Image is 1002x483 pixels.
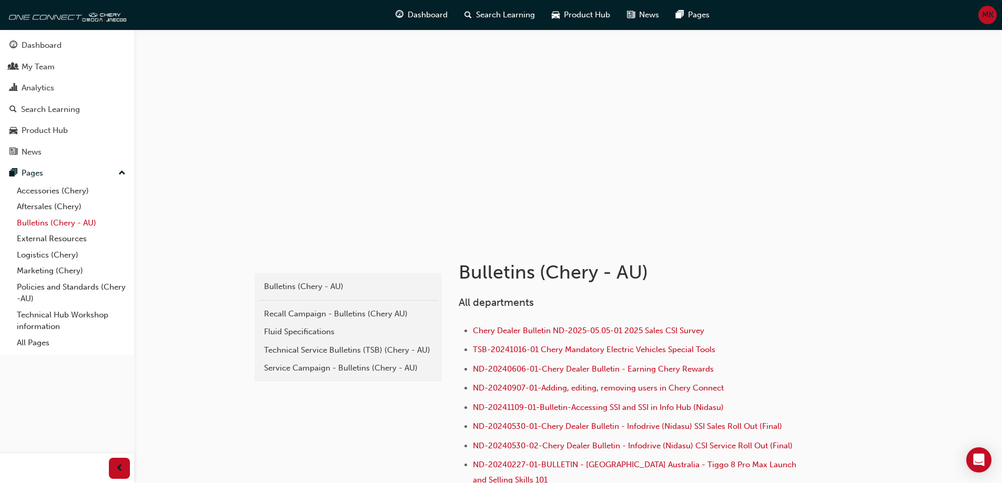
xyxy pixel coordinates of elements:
a: Bulletins (Chery - AU) [259,278,438,296]
span: news-icon [627,8,635,22]
div: Analytics [22,82,54,94]
a: car-iconProduct Hub [543,4,619,26]
div: Recall Campaign - Bulletins (Chery AU) [264,308,432,320]
a: Aftersales (Chery) [13,199,130,215]
span: pages-icon [9,169,17,178]
span: car-icon [552,8,560,22]
button: Pages [4,163,130,183]
a: Logistics (Chery) [13,247,130,263]
span: Product Hub [564,9,610,21]
a: Chery Dealer Bulletin ND-2025-05.05-01 2025 Sales CSI Survey [473,326,704,335]
span: search-icon [464,8,472,22]
span: pages-icon [676,8,684,22]
span: MK [982,9,994,21]
a: ND-20240606-01-Chery Dealer Bulletin - Earning Chery Rewards [473,364,714,374]
span: search-icon [9,105,17,115]
div: Technical Service Bulletins (TSB) (Chery - AU) [264,344,432,356]
button: DashboardMy TeamAnalyticsSearch LearningProduct HubNews [4,34,130,163]
div: Search Learning [21,104,80,116]
a: Policies and Standards (Chery -AU) [13,279,130,307]
span: news-icon [9,148,17,157]
span: people-icon [9,63,17,72]
a: Recall Campaign - Bulletins (Chery AU) [259,305,438,323]
a: External Resources [13,231,130,247]
a: News [4,142,130,162]
a: Analytics [4,78,130,98]
h1: Bulletins (Chery - AU) [459,261,804,284]
span: chart-icon [9,84,17,93]
a: Dashboard [4,36,130,55]
span: prev-icon [116,462,124,475]
a: ND-20240530-01-Chery Dealer Bulletin - Infodrive (Nidasu) SSI Sales Roll Out (Final) [473,422,782,431]
span: guage-icon [9,41,17,50]
a: All Pages [13,335,130,351]
a: Technical Service Bulletins (TSB) (Chery - AU) [259,341,438,359]
span: News [639,9,659,21]
a: ND-20240530-02-Chery Dealer Bulletin - Infodrive (Nidasu) CSI Service Roll Out (Final) [473,441,793,450]
div: My Team [22,61,55,73]
div: Bulletins (Chery - AU) [264,281,432,293]
div: News [22,146,42,158]
span: car-icon [9,126,17,136]
a: Accessories (Chery) [13,183,130,199]
img: oneconnect [5,4,126,25]
a: news-iconNews [619,4,667,26]
div: Product Hub [22,125,68,137]
div: Dashboard [22,39,62,52]
span: Dashboard [408,9,448,21]
a: Marketing (Chery) [13,263,130,279]
a: My Team [4,57,130,77]
span: All departments [459,296,534,309]
a: Bulletins (Chery - AU) [13,215,130,231]
a: pages-iconPages [667,4,718,26]
a: Product Hub [4,121,130,140]
a: Service Campaign - Bulletins (Chery - AU) [259,359,438,377]
span: Pages [688,9,710,21]
div: Pages [22,167,43,179]
a: guage-iconDashboard [387,4,456,26]
div: Fluid Specifications [264,326,432,338]
a: ND-20240907-01-Adding, editing, removing users in Chery Connect [473,383,724,393]
span: Search Learning [476,9,535,21]
a: Search Learning [4,100,130,119]
a: Fluid Specifications [259,323,438,341]
button: MK [978,6,997,24]
div: Open Intercom Messenger [966,447,991,472]
div: Service Campaign - Bulletins (Chery - AU) [264,362,432,374]
a: Technical Hub Workshop information [13,307,130,335]
a: ND-20241109-01-Bulletin-Accessing SSI and SSI in Info Hub (Nidasu) [473,403,724,412]
span: guage-icon [396,8,403,22]
a: search-iconSearch Learning [456,4,543,26]
a: TSB-20241016-01 Chery Mandatory Electric Vehicles Special Tools [473,345,715,354]
span: up-icon [118,167,126,180]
